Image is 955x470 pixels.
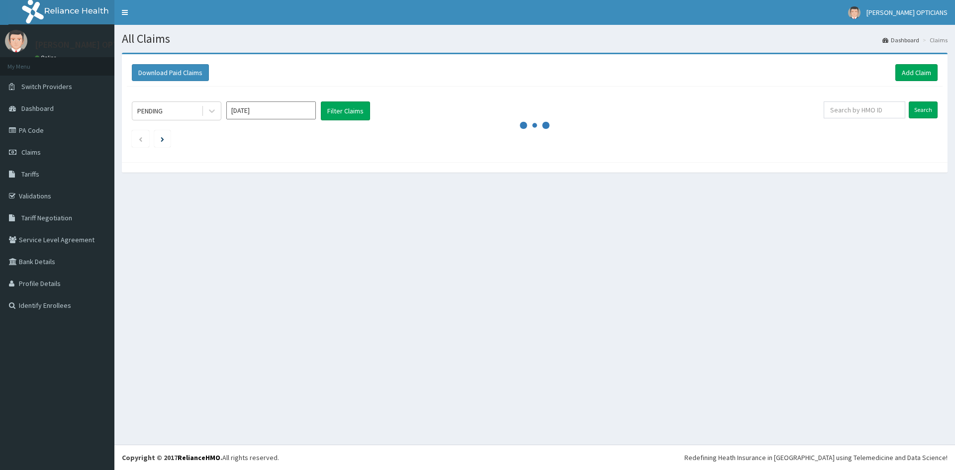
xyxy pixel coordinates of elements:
a: Dashboard [882,36,919,44]
svg: audio-loading [520,110,550,140]
a: Add Claim [895,64,938,81]
span: Switch Providers [21,82,72,91]
img: User Image [5,30,27,52]
a: RelianceHMO [178,453,220,462]
footer: All rights reserved. [114,445,955,470]
button: Download Paid Claims [132,64,209,81]
a: Next page [161,134,164,143]
a: Previous page [138,134,143,143]
input: Search [909,101,938,118]
li: Claims [920,36,948,44]
input: Select Month and Year [226,101,316,119]
button: Filter Claims [321,101,370,120]
a: Online [35,54,59,61]
p: [PERSON_NAME] OPTICIANS [35,40,144,49]
strong: Copyright © 2017 . [122,453,222,462]
span: Tariff Negotiation [21,213,72,222]
span: Dashboard [21,104,54,113]
div: PENDING [137,106,163,116]
span: [PERSON_NAME] OPTICIANS [866,8,948,17]
input: Search by HMO ID [824,101,905,118]
span: Claims [21,148,41,157]
div: Redefining Heath Insurance in [GEOGRAPHIC_DATA] using Telemedicine and Data Science! [684,453,948,463]
img: User Image [848,6,860,19]
span: Tariffs [21,170,39,179]
h1: All Claims [122,32,948,45]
